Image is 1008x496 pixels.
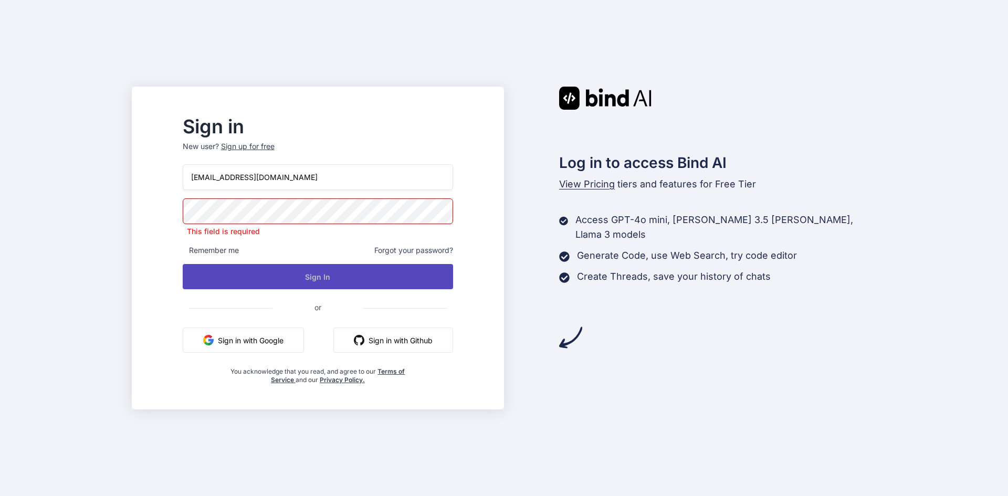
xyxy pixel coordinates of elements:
img: github [354,335,364,345]
input: Login or Email [183,164,453,190]
span: or [272,294,363,320]
p: New user? [183,141,453,164]
a: Privacy Policy. [320,376,365,384]
img: Bind AI logo [559,87,652,110]
button: Sign in with Google [183,328,304,353]
p: tiers and features for Free Tier [559,177,876,192]
img: arrow [559,326,582,349]
button: Sign in with Github [333,328,453,353]
span: Forgot your password? [374,245,453,256]
a: Terms of Service [271,367,405,384]
img: google [203,335,214,345]
p: Access GPT-4o mini, [PERSON_NAME] 3.5 [PERSON_NAME], Llama 3 models [575,213,876,242]
div: Sign up for free [221,141,275,152]
p: Create Threads, save your history of chats [577,269,771,284]
p: Generate Code, use Web Search, try code editor [577,248,797,263]
h2: Log in to access Bind AI [559,152,876,174]
h2: Sign in [183,118,453,135]
p: This field is required [183,226,453,237]
button: Sign In [183,264,453,289]
div: You acknowledge that you read, and agree to our and our [228,361,408,384]
span: View Pricing [559,178,615,189]
span: Remember me [183,245,239,256]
